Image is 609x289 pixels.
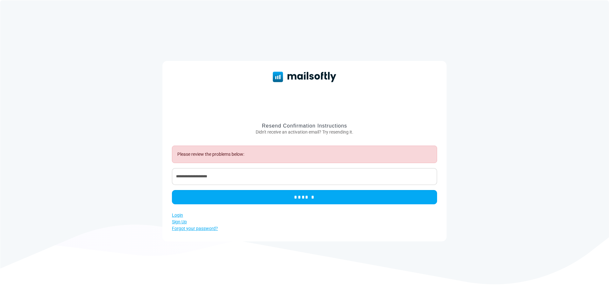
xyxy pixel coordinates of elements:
img: Mailsoftly [273,72,336,82]
a: Forgot your password? [172,226,218,231]
div: Please review the problems below: [172,146,437,163]
a: Login [172,213,183,218]
h3: Resend Confirmation Instructions [172,123,437,129]
p: Didn't receive an activation email? Try resending it. [172,129,437,135]
a: Sign Up [172,219,187,224]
